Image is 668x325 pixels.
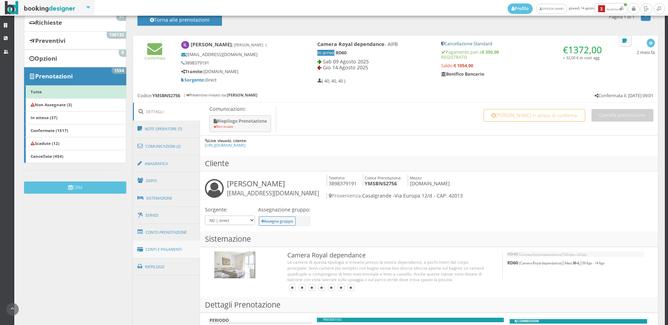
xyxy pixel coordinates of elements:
[327,193,616,199] h4: Casalgrande -
[507,252,644,257] h5: |
[482,49,499,55] strong: € 350,00
[31,140,59,146] b: Scadute (12)
[323,64,368,71] span: Gio 14 Agosto 2025
[258,207,311,212] h4: Assegnazione gruppo:
[519,252,562,257] small: (Camera Royal dependance)
[133,189,200,207] a: Sistemazione
[112,68,126,74] span: 1554
[507,260,518,266] b: RD60
[507,260,644,265] h5: | |
[24,124,126,137] a: Confermate (1517)
[205,207,255,212] h4: Sorgente:
[133,155,200,173] a: Anagrafica
[31,89,42,94] b: Tutte
[510,319,647,324] b: COMMISSIONI
[573,261,580,265] b: M L
[133,172,200,190] a: Ospiti
[365,180,397,187] b: YMSBN52756
[519,261,562,265] small: (Camera Royal dependance)
[35,72,73,80] b: Prenotazioni
[508,3,628,14] span: giovedì, 14 agosto
[24,181,126,194] button: CRM
[641,12,651,21] a: 1
[227,179,319,197] h3: [PERSON_NAME]
[637,50,655,55] h5: 2 mesi fa
[227,189,319,197] small: [EMAIL_ADDRESS][DOMAIN_NAME]
[259,216,296,226] button: Assegna gruppo
[5,1,75,15] img: BookingDesigner.com
[137,14,222,26] button: Torna alle prenotazioni
[31,127,68,133] b: Confermate (1517)
[208,138,247,143] b: Link visualiz. cliente:
[137,93,180,98] h5: Codice:
[336,50,347,56] b: RD60
[323,58,369,65] span: Sab 09 Agosto 2025
[582,261,605,265] small: 09 Ago - 14 Ago
[117,14,126,20] span: 51
[144,50,165,61] a: Confermata
[34,54,57,62] b: Opzioni
[24,150,126,163] a: Cancellate (454)
[536,4,567,14] a: [PERSON_NAME]
[107,32,126,38] span: 136133
[441,63,605,68] h5: Saldo:
[24,49,126,68] a: Opzioni 0
[317,41,384,47] b: Camera Royal dependance
[181,60,294,65] h5: 3898379191
[329,175,345,180] small: Telefono:
[209,317,229,323] b: PERIODO
[133,207,200,224] a: Servizi
[133,223,200,241] a: Conto Prenotazione
[24,137,126,150] a: Scadute (12)
[205,142,246,148] a: [URL][DOMAIN_NAME]
[563,44,602,56] span: €
[200,297,658,313] h3: Dettagli Prenotazione
[317,50,334,56] span: In arrivo
[441,71,484,77] b: Bonifico Bancario
[31,153,63,159] b: Cancellate (454)
[181,69,204,75] b: Tramite:
[145,17,214,28] h4: Torna alle prenotazioni
[507,251,518,257] b: RD40
[133,120,200,138] a: Note Operatore (7)
[24,14,126,32] a: Richieste 51
[317,318,504,322] div: PREVENTIVO
[564,261,580,265] small: Allest.
[35,18,62,26] b: Richieste
[200,231,658,247] h3: Sistemazione
[434,192,463,199] span: - CAP: 42013
[508,3,533,14] a: Profilo
[209,115,271,132] button: Riepilogo Prenotazione Non inviato
[152,93,180,99] b: YMSBN52756
[576,261,578,265] b: +
[454,63,473,69] strong: € 1054,00
[183,93,257,98] h6: | Preventivo inviato da:
[181,69,294,74] h5: [DOMAIN_NAME]
[200,156,658,171] h3: Cliente
[214,124,233,129] small: Non inviato
[568,44,602,56] span: 1372,00
[227,92,257,98] b: [PERSON_NAME]
[365,175,401,180] small: Codice Prenotazione:
[24,85,126,99] a: Tutte
[35,37,65,45] b: Preventivi
[181,41,189,49] img: Irena Lleshi
[317,78,345,84] h5: ( 40, 40, 40 )
[287,259,488,283] div: Le camere di questa tipologia si trovano presso la nostra dependance, a pochi metri dal corpo pri...
[31,115,57,120] b: In attesa (37)
[119,50,126,56] span: 0
[317,50,432,55] h5: -
[395,192,432,199] span: Via Europa 12/d
[564,252,587,257] small: 09 Ago - 14 Ago
[609,14,635,20] h5: Pagina 1 di 1
[181,77,294,83] h5: direct
[410,175,422,180] small: Mezzo:
[591,109,653,121] button: Cancella prenotazione
[595,3,627,14] button: 3Notifiche
[181,77,205,83] b: Sorgente:
[595,93,653,98] h5: Confermata il: [DATE] 09:01
[287,252,488,259] h3: Camera Royal dependance
[214,252,255,278] img: 05ab21e1a14211ed99b70608f5526cb6.jpg
[441,41,605,46] h5: Cancellazione Standard
[191,41,267,48] b: [PERSON_NAME]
